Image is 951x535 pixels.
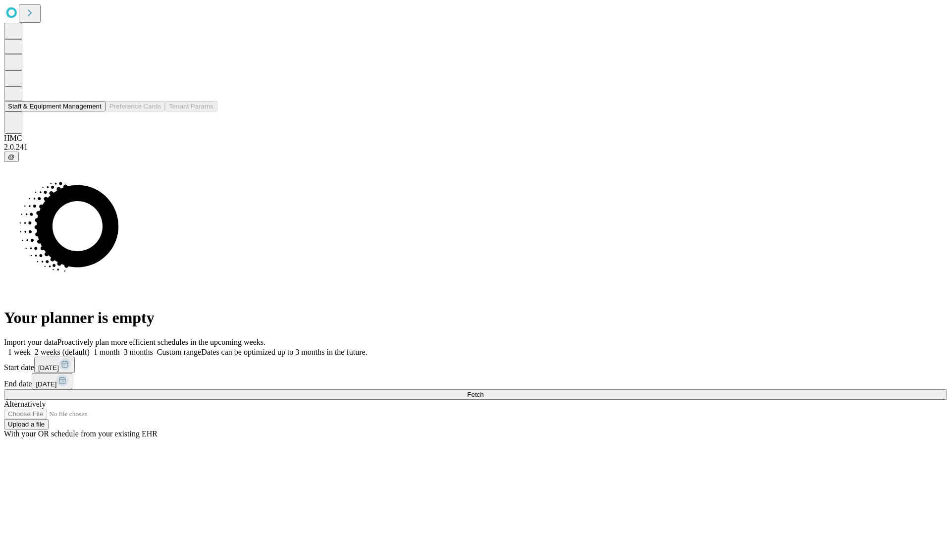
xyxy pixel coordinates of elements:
button: Fetch [4,389,947,400]
button: [DATE] [32,373,72,389]
span: Alternatively [4,400,46,408]
span: [DATE] [38,364,59,372]
span: Proactively plan more efficient schedules in the upcoming weeks. [57,338,265,346]
div: Start date [4,357,947,373]
div: End date [4,373,947,389]
span: [DATE] [36,380,56,388]
span: Dates can be optimized up to 3 months in the future. [201,348,367,356]
button: [DATE] [34,357,75,373]
span: @ [8,153,15,160]
div: 2.0.241 [4,143,947,152]
span: 3 months [124,348,153,356]
button: @ [4,152,19,162]
span: With your OR schedule from your existing EHR [4,429,158,438]
span: 1 week [8,348,31,356]
span: 1 month [94,348,120,356]
div: HMC [4,134,947,143]
span: 2 weeks (default) [35,348,90,356]
span: Fetch [467,391,483,398]
h1: Your planner is empty [4,309,947,327]
button: Upload a file [4,419,49,429]
button: Preference Cards [106,101,165,111]
button: Staff & Equipment Management [4,101,106,111]
span: Custom range [157,348,201,356]
span: Import your data [4,338,57,346]
button: Tenant Params [165,101,217,111]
